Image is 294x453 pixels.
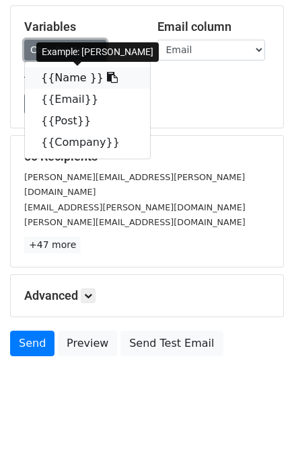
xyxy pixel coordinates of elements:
[25,132,150,153] a: {{Company}}
[24,217,246,227] small: [PERSON_NAME][EMAIL_ADDRESS][DOMAIN_NAME]
[10,331,54,356] a: Send
[25,67,150,89] a: {{Name }}
[24,40,106,60] a: Copy/paste...
[24,237,81,253] a: +47 more
[25,89,150,110] a: {{Email}}
[24,202,246,212] small: [EMAIL_ADDRESS][PERSON_NAME][DOMAIN_NAME]
[227,388,294,453] iframe: Chat Widget
[24,172,245,198] small: [PERSON_NAME][EMAIL_ADDRESS][PERSON_NAME][DOMAIN_NAME]
[24,19,137,34] h5: Variables
[157,19,270,34] h5: Email column
[58,331,117,356] a: Preview
[25,110,150,132] a: {{Post}}
[24,288,270,303] h5: Advanced
[36,42,159,62] div: Example: [PERSON_NAME]
[120,331,223,356] a: Send Test Email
